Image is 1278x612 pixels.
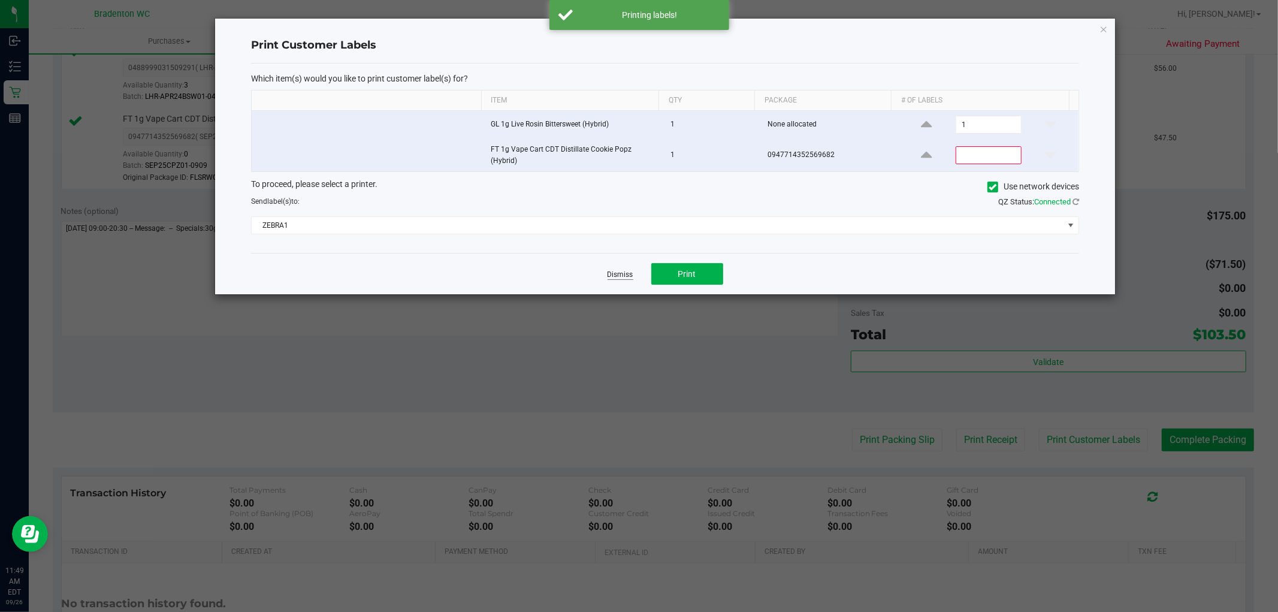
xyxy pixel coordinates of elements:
[267,197,291,206] span: label(s)
[12,516,48,552] iframe: Resource center
[678,269,696,279] span: Print
[663,111,760,139] td: 1
[987,180,1079,193] label: Use network devices
[251,197,300,206] span: Send to:
[251,38,1079,53] h4: Print Customer Labels
[760,139,899,171] td: 0947714352569682
[891,91,1068,111] th: # of labels
[481,91,658,111] th: Item
[484,139,663,171] td: FT 1g Vape Cart CDT Distillate Cookie Popz (Hybrid)
[251,73,1079,84] p: Which item(s) would you like to print customer label(s) for?
[252,217,1064,234] span: ZEBRA1
[663,139,760,171] td: 1
[998,197,1079,206] span: QZ Status:
[760,111,899,139] td: None allocated
[242,178,1088,196] div: To proceed, please select a printer.
[754,91,891,111] th: Package
[658,91,754,111] th: Qty
[1034,197,1071,206] span: Connected
[484,111,663,139] td: GL 1g Live Rosin Bittersweet (Hybrid)
[579,9,720,21] div: Printing labels!
[651,263,723,285] button: Print
[608,270,633,280] a: Dismiss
